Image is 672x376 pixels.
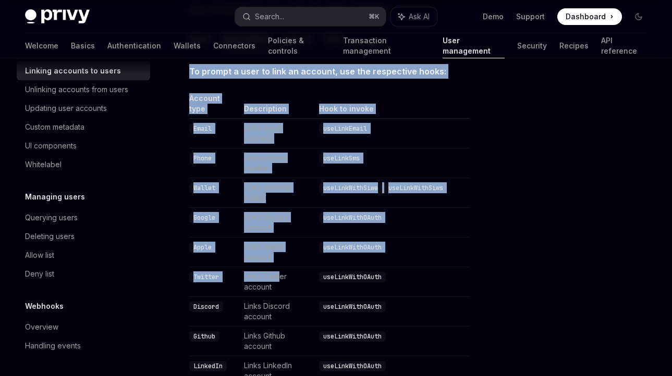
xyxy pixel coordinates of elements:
[25,268,54,280] div: Deny list
[630,8,647,25] button: Toggle dark mode
[189,242,216,253] code: Apple
[25,321,58,333] div: Overview
[384,183,447,193] code: useLinkWithSiws
[25,191,85,203] h5: Managing users
[315,178,470,208] td: ,
[319,302,386,312] code: useLinkWithOAuth
[319,212,386,223] code: useLinkWithOAuth
[17,99,150,118] a: Updating user accounts
[25,249,54,261] div: Allow list
[189,361,227,371] code: LinkedIn
[189,331,219,342] code: Github
[174,33,201,58] a: Wallets
[25,33,58,58] a: Welcome
[240,148,315,178] td: Links phone number
[25,211,78,224] div: Querying users
[319,123,371,134] code: useLinkEmail
[557,8,622,25] a: Dashboard
[240,93,315,119] th: Description
[391,7,437,26] button: Ask AI
[240,267,315,297] td: Links Twitter account
[319,331,386,342] code: useLinkWithOAuth
[71,33,95,58] a: Basics
[189,212,219,223] code: Google
[17,318,150,336] a: Overview
[443,33,505,58] a: User management
[240,297,315,327] td: Links Discord account
[25,158,62,171] div: Whitelabel
[240,208,315,237] td: Links Google account
[25,340,81,352] div: Handling events
[17,208,150,227] a: Querying users
[17,336,150,355] a: Handling events
[559,33,589,58] a: Recipes
[25,83,128,96] div: Unlinking accounts from users
[17,227,150,246] a: Deleting users
[17,136,150,155] a: UI components
[409,11,430,22] span: Ask AI
[240,178,315,208] td: Links external wallet
[240,237,315,267] td: Links Apple account
[189,93,239,119] th: Account type
[17,246,150,265] a: Allow list
[189,183,219,193] code: Wallet
[319,242,386,253] code: useLinkWithOAuth
[213,33,255,58] a: Connectors
[343,33,430,58] a: Transaction management
[189,123,216,134] code: Email
[25,230,75,243] div: Deleting users
[17,80,150,99] a: Unlinking accounts from users
[319,183,382,193] code: useLinkWithSiwe
[17,118,150,136] a: Custom metadata
[517,33,547,58] a: Security
[319,361,386,371] code: useLinkWithOAuth
[315,93,470,119] th: Hook to invoke
[25,140,77,152] div: UI components
[319,272,386,282] code: useLinkWithOAuth
[566,11,606,22] span: Dashboard
[25,9,90,24] img: dark logo
[268,33,331,58] a: Policies & controls
[25,121,84,133] div: Custom metadata
[17,155,150,174] a: Whitelabel
[189,153,216,164] code: Phone
[369,12,380,21] span: ⌘ K
[189,66,446,77] strong: To prompt a user to link an account, use the respective hooks:
[189,302,223,312] code: Discord
[255,10,284,23] div: Search...
[240,119,315,148] td: Links email address
[516,11,545,22] a: Support
[17,265,150,283] a: Deny list
[601,33,647,58] a: API reference
[189,272,223,282] code: Twitter
[319,153,364,164] code: useLinkSms
[240,327,315,356] td: Links Github account
[235,7,386,26] button: Search...⌘K
[25,102,107,115] div: Updating user accounts
[25,300,64,312] h5: Webhooks
[483,11,504,22] a: Demo
[107,33,161,58] a: Authentication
